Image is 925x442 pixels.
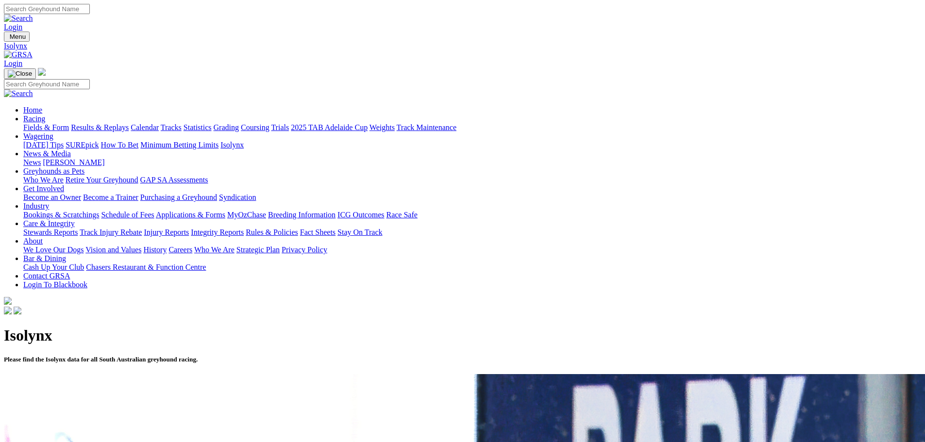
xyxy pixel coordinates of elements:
div: Care & Integrity [23,228,921,237]
a: Stewards Reports [23,228,78,236]
a: Who We Are [23,176,64,184]
img: GRSA [4,50,33,59]
a: Who We Are [194,246,235,254]
a: Fact Sheets [300,228,336,236]
a: Breeding Information [268,211,336,219]
a: Trials [271,123,289,131]
a: Retire Your Greyhound [66,176,138,184]
img: Search [4,14,33,23]
a: Tracks [161,123,182,131]
a: Care & Integrity [23,219,75,228]
a: Chasers Restaurant & Function Centre [86,263,206,271]
a: Login [4,23,22,31]
a: Statistics [184,123,212,131]
a: History [143,246,167,254]
input: Search [4,79,90,89]
a: SUREpick [66,141,99,149]
h5: Please find the Isolynx data for all South Australian greyhound racing. [4,356,921,363]
a: Get Involved [23,184,64,193]
a: Schedule of Fees [101,211,154,219]
a: Wagering [23,132,53,140]
a: Strategic Plan [236,246,280,254]
a: 2025 TAB Adelaide Cup [291,123,368,131]
div: Get Involved [23,193,921,202]
a: Isolynx [4,42,921,50]
img: logo-grsa-white.png [38,68,46,76]
a: Grading [214,123,239,131]
a: Greyhounds as Pets [23,167,84,175]
img: logo-grsa-white.png [4,297,12,305]
a: Syndication [219,193,256,201]
a: MyOzChase [227,211,266,219]
a: Careers [168,246,192,254]
div: Wagering [23,141,921,149]
a: Contact GRSA [23,272,70,280]
a: Industry [23,202,49,210]
a: Stay On Track [337,228,382,236]
a: Cash Up Your Club [23,263,84,271]
a: Login To Blackbook [23,280,87,289]
a: Login [4,59,22,67]
a: Become a Trainer [83,193,138,201]
a: News [23,158,41,166]
a: Race Safe [386,211,417,219]
a: Fields & Form [23,123,69,131]
a: Bar & Dining [23,254,66,262]
a: How To Bet [101,141,139,149]
button: Toggle navigation [4,68,36,79]
a: Weights [370,123,395,131]
a: [PERSON_NAME] [43,158,104,166]
a: Injury Reports [144,228,189,236]
div: Bar & Dining [23,263,921,272]
div: Industry [23,211,921,219]
a: Calendar [131,123,159,131]
img: twitter.svg [14,307,21,314]
button: Toggle navigation [4,32,30,42]
span: Menu [10,33,26,40]
a: About [23,237,43,245]
div: Racing [23,123,921,132]
a: Minimum Betting Limits [140,141,219,149]
img: facebook.svg [4,307,12,314]
input: Search [4,4,90,14]
a: ICG Outcomes [337,211,384,219]
a: Results & Replays [71,123,129,131]
a: News & Media [23,149,71,158]
a: We Love Our Dogs [23,246,84,254]
h1: Isolynx [4,327,921,344]
div: News & Media [23,158,921,167]
div: About [23,246,921,254]
a: Become an Owner [23,193,81,201]
a: Track Injury Rebate [80,228,142,236]
a: Coursing [241,123,269,131]
a: Rules & Policies [246,228,298,236]
a: [DATE] Tips [23,141,64,149]
a: Vision and Values [85,246,141,254]
img: Close [8,70,32,78]
a: GAP SA Assessments [140,176,208,184]
a: Racing [23,115,45,123]
a: Integrity Reports [191,228,244,236]
a: Home [23,106,42,114]
a: Privacy Policy [282,246,327,254]
a: Applications & Forms [156,211,225,219]
a: Bookings & Scratchings [23,211,99,219]
a: Isolynx [220,141,244,149]
div: Greyhounds as Pets [23,176,921,184]
a: Track Maintenance [397,123,456,131]
a: Purchasing a Greyhound [140,193,217,201]
img: Search [4,89,33,98]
